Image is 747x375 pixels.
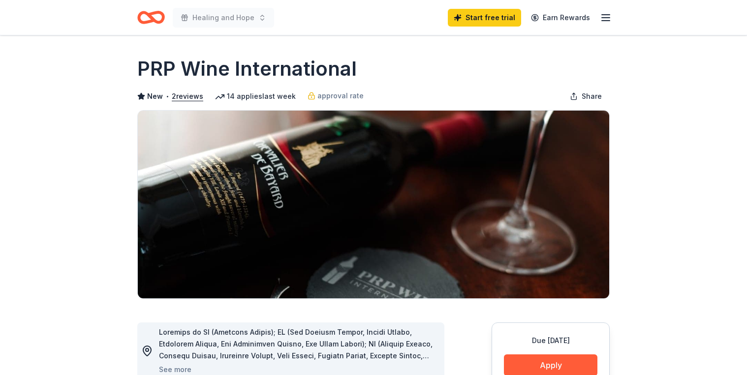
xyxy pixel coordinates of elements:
[448,9,521,27] a: Start free trial
[138,111,609,298] img: Image for PRP Wine International
[215,90,296,102] div: 14 applies last week
[317,90,364,102] span: approval rate
[137,6,165,29] a: Home
[192,12,254,24] span: Healing and Hope
[582,90,602,102] span: Share
[525,9,596,27] a: Earn Rewards
[562,87,610,106] button: Share
[504,335,597,346] div: Due [DATE]
[172,90,203,102] button: 2reviews
[308,90,364,102] a: approval rate
[173,8,274,28] button: Healing and Hope
[137,55,357,83] h1: PRP Wine International
[166,92,169,100] span: •
[147,90,163,102] span: New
